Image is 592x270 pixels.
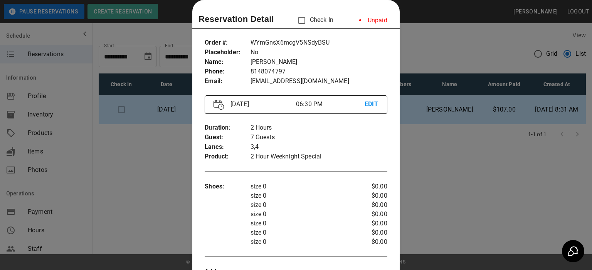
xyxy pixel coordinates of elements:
[251,152,387,162] p: 2 Hour Weeknight Special
[205,123,250,133] p: Duration :
[205,38,250,48] p: Order # :
[251,123,387,133] p: 2 Hours
[251,210,357,219] p: size 0
[251,67,387,77] p: 8148074797
[251,237,357,247] p: size 0
[205,67,250,77] p: Phone :
[251,38,387,48] p: WYmGnsX6mcgV5NSdyBSU
[357,182,387,191] p: $0.00
[251,142,387,152] p: 3,4
[294,12,333,28] p: Check In
[205,77,250,86] p: Email :
[205,142,250,152] p: Lanes :
[251,219,357,228] p: size 0
[205,133,250,142] p: Guest :
[365,100,378,109] p: EDIT
[357,200,387,210] p: $0.00
[205,182,250,192] p: Shoes :
[214,100,224,110] img: Vector
[296,100,365,109] p: 06:30 PM
[251,191,357,200] p: size 0
[357,219,387,228] p: $0.00
[251,48,387,57] p: No
[205,48,250,57] p: Placeholder :
[198,13,274,25] p: Reservation Detail
[251,133,387,142] p: 7 Guests
[205,152,250,162] p: Product :
[251,77,387,86] p: [EMAIL_ADDRESS][DOMAIN_NAME]
[205,57,250,67] p: Name :
[251,200,357,210] p: size 0
[357,228,387,237] p: $0.00
[353,13,394,28] li: Unpaid
[357,210,387,219] p: $0.00
[227,100,296,109] p: [DATE]
[251,228,357,237] p: size 0
[251,182,357,191] p: size 0
[357,237,387,247] p: $0.00
[357,191,387,200] p: $0.00
[251,57,387,67] p: [PERSON_NAME]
